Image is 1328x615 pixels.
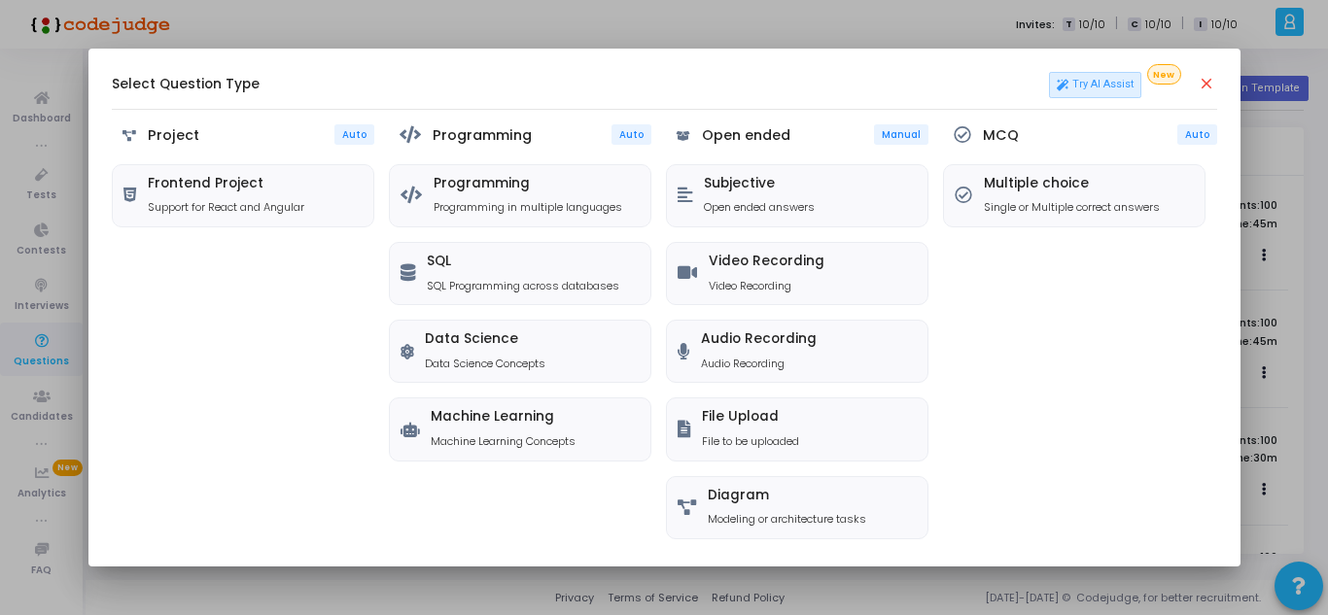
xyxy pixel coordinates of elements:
h5: Data Science [425,331,545,348]
mat-icon: close [1198,75,1217,94]
p: Support for React and Angular [148,199,304,216]
p: Modeling or architecture tasks [708,511,866,528]
p: Programming in multiple languages [434,199,622,216]
h5: Project [148,127,199,144]
h5: File Upload [702,409,799,426]
a: Try AI Assist [1049,72,1142,97]
h5: Programming [434,176,622,192]
p: Single or Multiple correct answers [984,199,1160,216]
h5: Programming [433,127,532,144]
h5: MCQ [983,127,1019,144]
p: SQL Programming across databases [427,278,619,294]
h5: SQL [427,254,619,270]
p: Open ended answers [704,199,815,216]
h5: Select Question Type [112,77,260,93]
p: File to be uploaded [702,433,799,450]
span: Auto [1185,128,1209,141]
p: Audio Recording [701,356,817,372]
p: Data Science Concepts [425,356,545,372]
h5: Machine Learning [431,409,576,426]
p: Video Recording [709,278,824,294]
span: Auto [342,128,367,141]
h5: Video Recording [709,254,824,270]
h5: Multiple choice [984,176,1160,192]
h5: Subjective [704,176,815,192]
span: New [1147,64,1181,85]
h5: Frontend Project [148,176,304,192]
h5: Audio Recording [701,331,817,348]
span: Auto [619,128,644,141]
span: Manual [882,128,921,141]
h5: Diagram [708,488,866,504]
h5: Open ended [702,127,790,144]
p: Machine Learning Concepts [431,433,576,450]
